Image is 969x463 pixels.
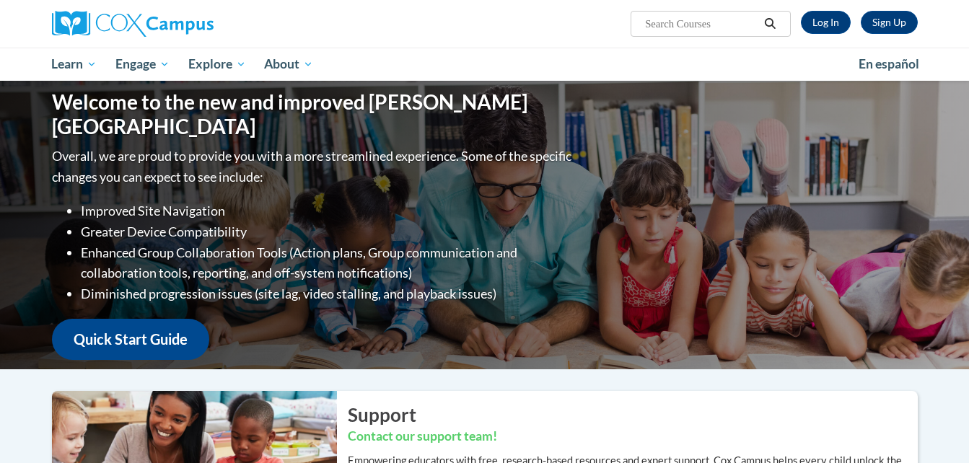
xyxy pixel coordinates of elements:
h1: Welcome to the new and improved [PERSON_NAME][GEOGRAPHIC_DATA] [52,90,575,138]
a: About [255,48,323,81]
a: Quick Start Guide [52,319,209,360]
span: Explore [188,56,246,73]
img: Cox Campus [52,11,214,37]
a: Learn [43,48,107,81]
h3: Contact our support team! [348,428,918,446]
p: Overall, we are proud to provide you with a more streamlined experience. Some of the specific cha... [52,146,575,188]
input: Search Courses [644,15,759,32]
span: Engage [115,56,170,73]
span: En español [859,56,919,71]
div: Main menu [30,48,939,81]
a: Register [861,11,918,34]
span: About [264,56,313,73]
a: Log In [801,11,851,34]
li: Enhanced Group Collaboration Tools (Action plans, Group communication and collaboration tools, re... [81,242,575,284]
a: Cox Campus [52,11,326,37]
li: Improved Site Navigation [81,200,575,221]
a: Engage [106,48,179,81]
li: Diminished progression issues (site lag, video stalling, and playback issues) [81,283,575,304]
li: Greater Device Compatibility [81,221,575,242]
button: Search [759,15,781,32]
a: Explore [179,48,255,81]
a: En español [849,49,929,79]
span: Learn [51,56,97,73]
h2: Support [348,402,918,428]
